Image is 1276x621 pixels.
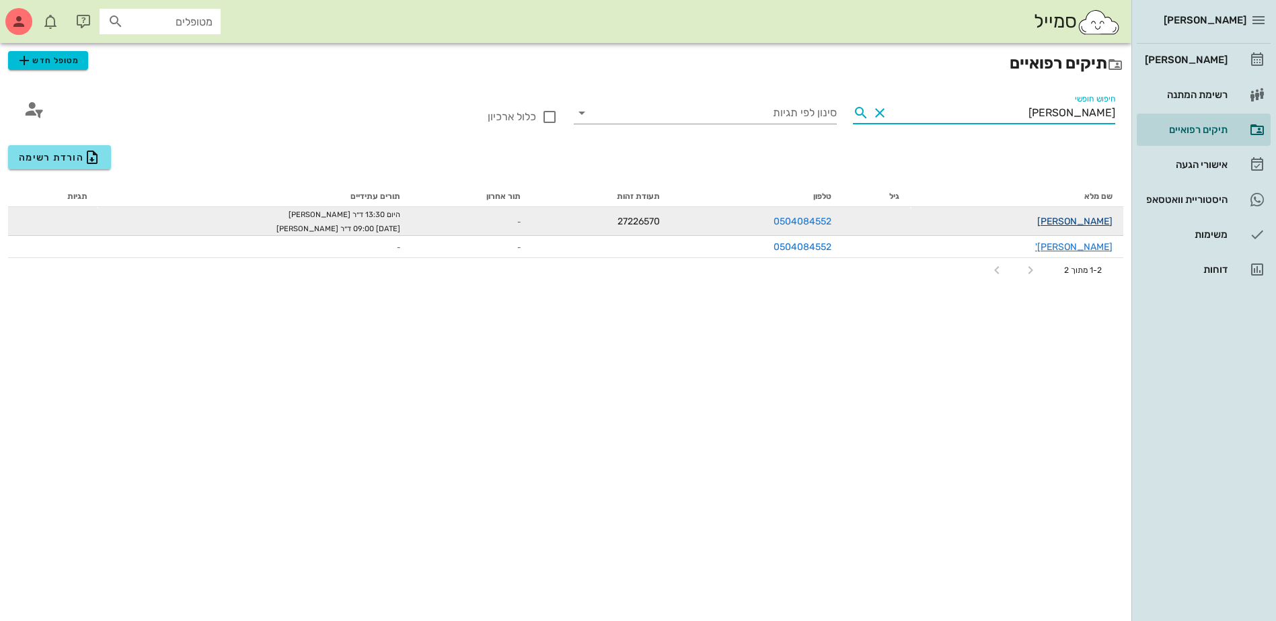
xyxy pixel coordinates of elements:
[1137,79,1271,111] a: רשימת המתנה
[1142,124,1228,135] div: תיקים רפואיים
[889,192,899,201] span: גיל
[1137,183,1271,216] a: היסטוריית וואטסאפ
[40,11,48,19] span: תג
[486,192,521,201] span: תור אחרון
[531,185,671,207] th: תעודת זהות
[891,102,1116,124] input: אפשר להקליד שם, טלפון, ת.ז...
[617,216,660,227] span: 27226570
[16,52,79,69] span: מטופל חדש
[67,192,87,201] span: תגיות
[813,192,831,201] span: טלפון
[1137,44,1271,76] a: [PERSON_NAME]
[1137,149,1271,181] a: אישורי הגעה
[1075,94,1115,104] label: חיפוש חופשי
[1142,159,1228,170] div: אישורי הגעה
[1137,114,1271,146] a: תיקים רפואיים
[574,102,837,124] div: סינון לפי תגיות
[8,51,1123,75] h2: תיקים רפואיים
[98,185,412,207] th: תורים עתידיים
[411,185,531,207] th: תור אחרון
[1142,194,1228,205] div: היסטוריית וואטסאפ
[617,192,660,201] span: תעודת זהות
[1064,264,1102,276] div: 1-2 מתוך 2
[774,216,831,227] a: 0504084552
[397,243,400,252] small: -
[774,241,831,253] a: 0504084552
[671,185,841,207] th: טלפון
[276,224,400,233] small: [DATE] 09:00 ד״ר [PERSON_NAME]
[19,149,100,165] span: הורדת רשימה
[872,105,888,121] button: Clear חיפוש חופשי
[517,243,521,252] small: -
[1084,192,1113,201] span: שם מלא
[1137,218,1271,251] a: משימות
[289,210,400,219] small: היום 13:30 ד״ר [PERSON_NAME]
[8,51,88,70] button: מטופל חדש
[517,218,521,226] small: -
[910,185,1123,207] th: שם מלא
[16,91,51,126] button: חיפוש מתקדם
[1142,264,1228,275] div: דוחות
[350,192,400,201] span: תורים עתידיים
[1137,253,1271,286] a: דוחות
[1142,89,1228,100] div: רשימת המתנה
[842,185,910,207] th: גיל
[1142,229,1228,240] div: משימות
[1142,54,1228,65] div: [PERSON_NAME]
[8,185,98,207] th: תגיות
[1164,14,1246,26] span: [PERSON_NAME]
[1035,241,1113,253] a: [PERSON_NAME]'
[8,145,111,169] button: הורדת רשימה
[388,110,536,124] label: כלול ארכיון
[1037,216,1113,227] a: [PERSON_NAME]
[1077,9,1121,36] img: SmileCloud logo
[1034,7,1121,36] div: סמייל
